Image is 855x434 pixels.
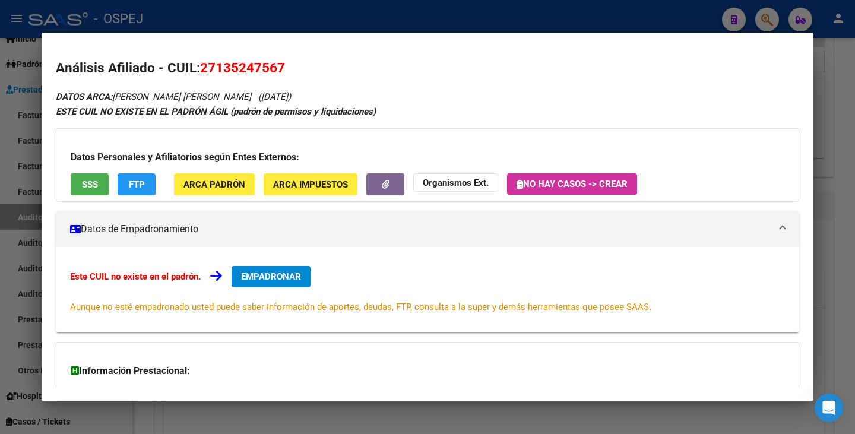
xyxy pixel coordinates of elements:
span: SSS [82,179,98,190]
h2: Análisis Afiliado - CUIL: [56,58,799,78]
strong: Este CUIL no existe en el padrón. [70,271,201,282]
mat-panel-title: Datos de Empadronamiento [70,222,771,236]
span: EMPADRONAR [241,271,301,282]
span: ARCA Impuestos [273,179,348,190]
h3: Información Prestacional: [71,364,784,378]
button: SSS [71,173,109,195]
span: FTP [129,179,145,190]
button: FTP [118,173,156,195]
button: EMPADRONAR [232,266,311,287]
button: Organismos Ext. [413,173,498,192]
span: [PERSON_NAME] [PERSON_NAME] [56,91,251,102]
button: No hay casos -> Crear [507,173,637,195]
strong: ESTE CUIL NO EXISTE EN EL PADRÓN ÁGIL (padrón de permisos y liquidaciones) [56,106,376,117]
strong: Organismos Ext. [423,178,489,188]
div: Datos de Empadronamiento [56,247,799,332]
h3: Datos Personales y Afiliatorios según Entes Externos: [71,150,784,164]
span: ARCA Padrón [183,179,245,190]
strong: DATOS ARCA: [56,91,112,102]
mat-expansion-panel-header: Datos de Empadronamiento [56,211,799,247]
span: 27135247567 [200,60,285,75]
button: SUR / SURGE / INTEGR. [71,387,197,409]
button: Sin Certificado Discapacidad [215,387,385,409]
button: ARCA Impuestos [264,173,357,195]
button: Prestaciones Auditadas [581,387,724,409]
span: Aunque no esté empadronado usted puede saber información de aportes, deudas, FTP, consulta a la s... [70,302,651,312]
button: Not. Internacion / Censo Hosp. [394,387,572,409]
span: ([DATE]) [258,91,291,102]
span: No hay casos -> Crear [517,179,628,189]
div: Open Intercom Messenger [815,394,843,422]
button: ARCA Padrón [174,173,255,195]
